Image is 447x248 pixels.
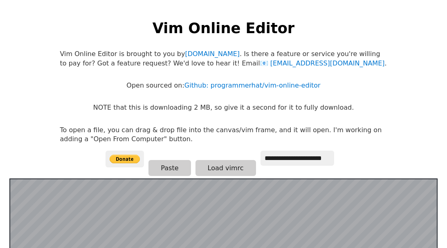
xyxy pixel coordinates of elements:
[184,81,321,89] a: Github: programmerhat/vim-online-editor
[260,59,385,67] a: [EMAIL_ADDRESS][DOMAIN_NAME]
[195,160,256,176] button: Load vimrc
[60,50,387,68] p: Vim Online Editor is brought to you by . Is there a feature or service you're willing to pay for?...
[185,50,240,58] a: [DOMAIN_NAME]
[93,103,354,112] p: NOTE that this is downloading 2 MB, so give it a second for it to fully download.
[126,81,320,90] p: Open sourced on:
[60,126,387,144] p: To open a file, you can drag & drop file into the canvas/vim frame, and it will open. I'm working...
[148,160,191,176] button: Paste
[153,18,294,38] h1: Vim Online Editor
